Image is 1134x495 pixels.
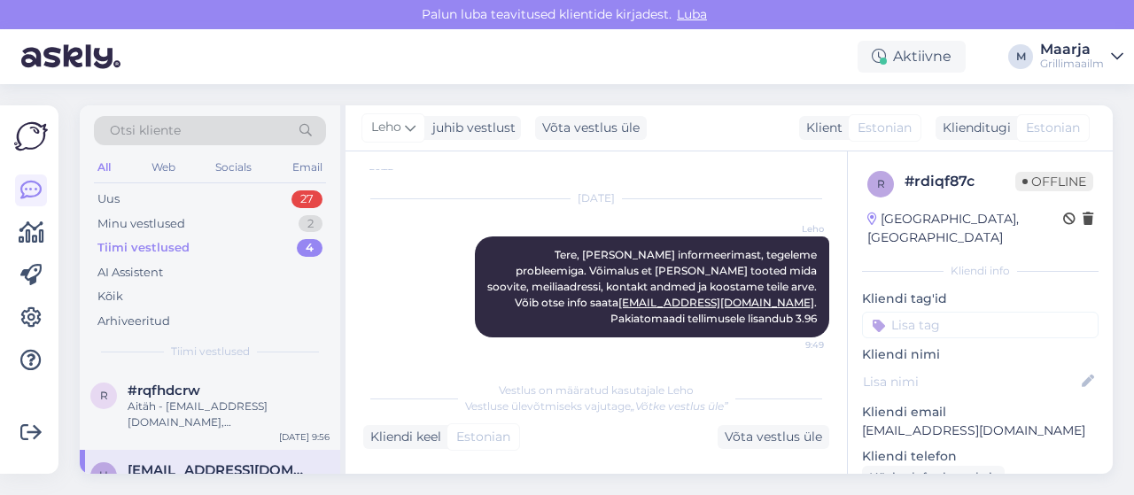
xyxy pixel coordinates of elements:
input: Lisa tag [862,312,1099,338]
span: h [99,468,108,482]
p: Kliendi nimi [862,345,1099,364]
span: heleriins@gmail.com [128,462,312,478]
div: Maarja [1040,43,1104,57]
a: [EMAIL_ADDRESS][DOMAIN_NAME] [618,296,814,309]
div: juhib vestlust [425,119,516,137]
div: Uus [97,190,120,208]
span: r [877,177,885,190]
span: Tiimi vestlused [171,344,250,360]
p: [EMAIL_ADDRESS][DOMAIN_NAME] [862,422,1099,440]
div: Grillimaailm [1040,57,1104,71]
div: All [94,156,114,179]
div: Aitäh - [EMAIL_ADDRESS][DOMAIN_NAME], [PHONE_NUMBER], [PERSON_NAME] kaubanduskeskus. [128,398,330,430]
span: Vestlus on määratud kasutajale Leho [499,383,694,397]
div: [DATE] [363,190,829,206]
div: Minu vestlused [97,215,185,233]
div: 2 [299,215,322,233]
div: M [1008,44,1033,69]
div: 27 [291,190,322,208]
span: Offline [1015,172,1093,191]
span: Otsi kliente [110,121,181,140]
span: Leho [757,222,824,236]
div: AI Assistent [97,264,163,282]
i: „Võtke vestlus üle” [631,399,728,413]
div: Socials [212,156,255,179]
div: [DATE] 9:56 [279,430,330,444]
a: MaarjaGrillimaailm [1040,43,1123,71]
p: Kliendi tag'id [862,290,1099,308]
input: Lisa nimi [863,372,1078,391]
div: Web [148,156,179,179]
div: 4 [297,239,322,257]
span: 9:49 [757,338,824,352]
span: Estonian [1026,119,1080,137]
span: Luba [672,6,712,22]
div: [GEOGRAPHIC_DATA], [GEOGRAPHIC_DATA] [867,210,1063,247]
span: Estonian [858,119,912,137]
span: Estonian [456,428,510,446]
div: Kõik [97,288,123,306]
div: Arhiveeritud [97,313,170,330]
span: Tere, [PERSON_NAME] informeerimast, tegeleme probleemiga. Võimalus et [PERSON_NAME] tooted mida s... [487,248,819,325]
span: #rqfhdcrw [128,383,200,398]
p: Kliendi email [862,403,1099,422]
span: r [100,389,108,402]
div: Kliendi info [862,263,1099,279]
div: Klienditugi [936,119,1011,137]
span: Leho [371,118,401,137]
div: Klient [799,119,843,137]
div: Email [289,156,326,179]
div: Võta vestlus üle [535,116,647,140]
div: Tiimi vestlused [97,239,190,257]
div: Võta vestlus üle [718,425,829,449]
p: Kliendi telefon [862,447,1099,466]
div: # rdiqf87c [905,171,1015,192]
div: Küsi telefoninumbrit [862,466,1005,490]
img: Askly Logo [14,120,48,153]
div: Kliendi keel [363,428,441,446]
div: Aktiivne [858,41,966,73]
span: Vestluse ülevõtmiseks vajutage [465,399,728,413]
